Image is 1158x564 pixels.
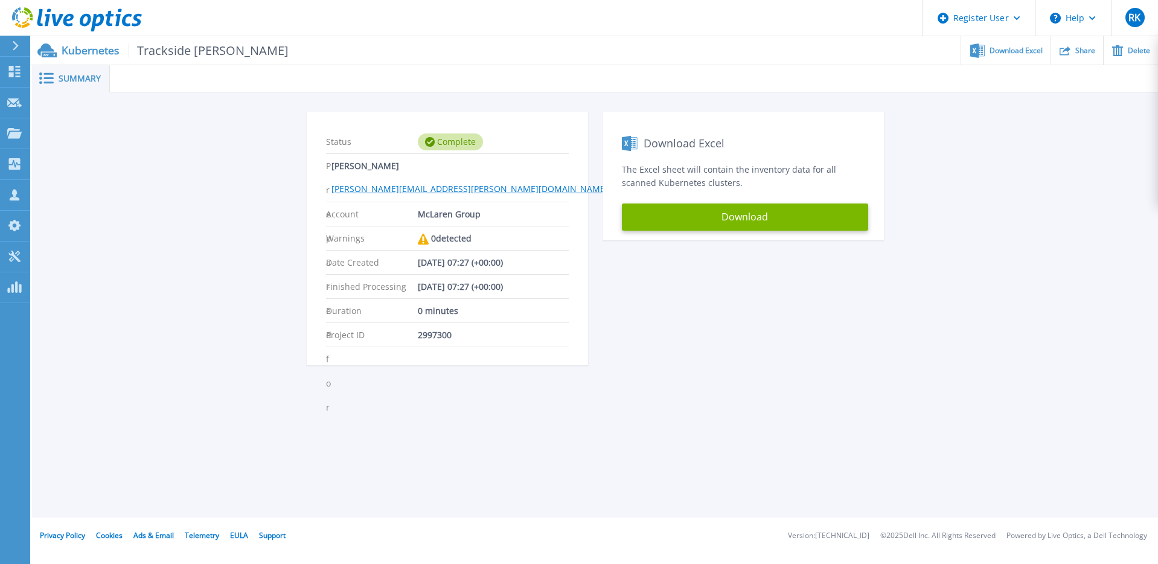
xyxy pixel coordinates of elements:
[1128,13,1140,22] span: RK
[129,43,289,57] span: Trackside [PERSON_NAME]
[185,530,219,540] a: Telemetry
[259,530,286,540] a: Support
[1075,47,1095,54] span: Share
[418,202,481,226] span: McLaren Group
[326,251,418,274] span: Date Created
[331,154,608,202] span: [PERSON_NAME]
[1006,532,1147,540] li: Powered by Live Optics, a Dell Technology
[990,47,1043,54] span: Download Excel
[59,74,101,83] span: Summary
[326,275,418,298] span: Finished Processing
[230,530,248,540] a: EULA
[331,183,608,194] a: [PERSON_NAME][EMAIL_ADDRESS][PERSON_NAME][DOMAIN_NAME]
[40,530,85,540] a: Privacy Policy
[418,133,483,150] div: Complete
[418,275,503,298] span: [DATE] 07:27 (+00:00)
[326,130,418,153] span: Status
[644,136,725,150] span: Download Excel
[96,530,123,540] a: Cookies
[133,530,174,540] a: Ads & Email
[326,202,418,226] span: Account
[418,226,472,251] div: 0 detected
[326,323,418,347] span: Project ID
[880,532,996,540] li: © 2025 Dell Inc. All Rights Reserved
[622,164,836,188] span: The Excel sheet will contain the inventory data for all scanned Kubernetes clusters.
[622,203,868,231] button: Download
[1128,47,1150,54] span: Delete
[418,299,458,322] span: 0 minutes
[326,226,418,250] span: Warnings
[418,323,452,347] span: 2997300
[326,299,418,322] span: Duration
[788,532,869,540] li: Version: [TECHNICAL_ID]
[62,43,289,57] p: Kubernetes
[326,154,331,202] span: Prepared for
[418,251,503,274] span: [DATE] 07:27 (+00:00)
